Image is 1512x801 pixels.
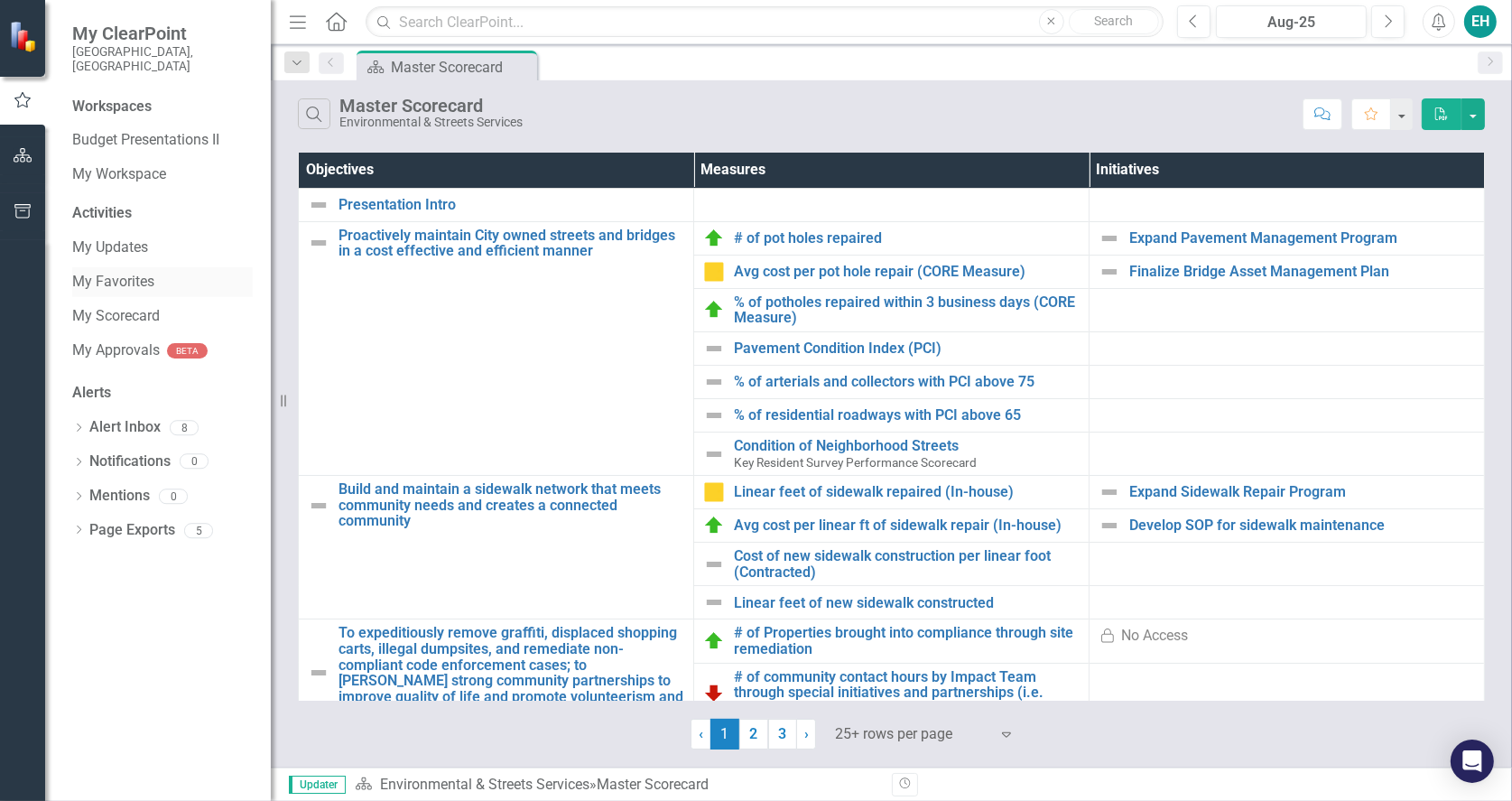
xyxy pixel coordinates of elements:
[1094,14,1133,28] span: Search
[1090,476,1485,509] td: Double-Click to Edit Right Click for Context Menu
[734,517,1080,534] a: Avg cost per linear ft of sidewalk repair (In-house)
[355,775,878,796] div: »
[699,725,703,742] span: ‹
[1464,5,1497,38] button: EH
[1099,228,1120,249] img: Not Defined
[89,486,150,507] a: Mentions
[703,228,725,249] img: On Target
[72,340,160,361] a: My Approvals
[734,340,1080,357] a: Pavement Condition Index (PCI)
[72,164,253,185] a: My Workspace
[694,586,1090,619] td: Double-Click to Edit Right Click for Context Menu
[703,443,725,465] img: Not Defined
[72,272,253,293] a: My Favorites
[734,669,1080,717] a: # of community contact hours by Impact Team through special initiatives and partnerships (i.e. cl...
[703,261,725,283] img: Close to Target
[694,476,1090,509] td: Double-Click to Edit Right Click for Context Menu
[734,455,977,470] span: Key Resident Survey Performance Scorecard
[734,374,1080,390] a: % of arterials and collectors with PCI above 75
[1099,515,1120,536] img: Not Defined
[1129,517,1475,534] a: Develop SOP for sidewalk maintenance
[366,6,1163,38] input: Search ClearPoint...
[703,371,725,393] img: Not Defined
[339,96,523,116] div: Master Scorecard
[308,232,329,254] img: Not Defined
[380,776,589,793] a: Environmental & Streets Services
[734,625,1080,657] a: # of Properties brought into compliance through site remediation
[694,663,1090,722] td: Double-Click to Edit Right Click for Context Menu
[1069,9,1159,34] button: Search
[1129,264,1475,280] a: Finalize Bridge Asset Management Plan
[804,725,809,742] span: ›
[739,719,768,750] a: 2
[1090,221,1485,255] td: Double-Click to Edit Right Click for Context Menu
[167,343,208,359] div: BETA
[703,338,725,359] img: Not Defined
[703,682,725,703] img: Needs Improvement
[72,238,253,258] a: My Updates
[72,44,253,74] small: [GEOGRAPHIC_DATA], [GEOGRAPHIC_DATA]
[694,543,1090,586] td: Double-Click to Edit Right Click for Context Menu
[734,294,1080,326] a: % of potholes repaired within 3 business days (CORE Measure)
[734,264,1080,280] a: Avg cost per pot hole repair (CORE Measure)
[72,130,253,151] a: Budget Presentations II
[289,776,346,794] span: Updater
[72,383,253,404] div: Alerts
[9,21,41,52] img: ClearPoint Strategy
[72,97,152,117] div: Workspaces
[1451,740,1494,783] div: Open Intercom Messenger
[339,197,684,213] a: Presentation Intro
[703,630,725,652] img: On Target
[170,420,199,435] div: 8
[734,484,1080,500] a: Linear feet of sidewalk repaired (In-house)
[339,116,523,129] div: Environmental & Streets Services
[703,481,725,503] img: Close to Target
[308,194,329,216] img: Not Defined
[734,407,1080,424] a: % of residential roadways with PCI above 65
[72,23,253,44] span: My ClearPoint
[710,719,739,750] span: 1
[694,221,1090,255] td: Double-Click to Edit Right Click for Context Menu
[694,366,1090,399] td: Double-Click to Edit Right Click for Context Menu
[1129,230,1475,247] a: Expand Pavement Management Program
[299,221,694,475] td: Double-Click to Edit Right Click for Context Menu
[597,776,709,793] div: Master Scorecard
[703,554,725,575] img: Not Defined
[694,509,1090,543] td: Double-Click to Edit Right Click for Context Menu
[1216,5,1368,38] button: Aug-25
[1121,626,1188,647] div: No Access
[694,332,1090,366] td: Double-Click to Edit Right Click for Context Menu
[694,433,1090,476] td: Double-Click to Edit Right Click for Context Menu
[694,288,1090,331] td: Double-Click to Edit Right Click for Context Menu
[734,230,1080,247] a: # of pot holes repaired
[1222,12,1361,33] div: Aug-25
[72,306,253,327] a: My Scorecard
[703,299,725,321] img: On Target
[339,481,684,529] a: Build and maintain a sidewalk network that meets community needs and creates a connected community
[391,56,533,79] div: Master Scorecard
[184,523,213,538] div: 5
[299,188,694,221] td: Double-Click to Edit Right Click for Context Menu
[89,417,161,438] a: Alert Inbox
[694,255,1090,288] td: Double-Click to Edit Right Click for Context Menu
[703,591,725,613] img: Not Defined
[1099,261,1120,283] img: Not Defined
[734,438,1080,454] a: Condition of Neighborhood Streets
[339,625,684,721] a: To expeditiously remove graffiti, displaced shopping carts, illegal dumpsites, and remediate non-...
[1090,509,1485,543] td: Double-Click to Edit Right Click for Context Menu
[694,399,1090,433] td: Double-Click to Edit Right Click for Context Menu
[299,476,694,619] td: Double-Click to Edit Right Click for Context Menu
[308,662,329,684] img: Not Defined
[768,719,797,750] a: 3
[1090,255,1485,288] td: Double-Click to Edit Right Click for Context Menu
[180,454,209,470] div: 0
[694,619,1090,663] td: Double-Click to Edit Right Click for Context Menu
[72,203,253,224] div: Activities
[734,595,1080,611] a: Linear feet of new sidewalk constructed
[703,405,725,426] img: Not Defined
[89,452,171,472] a: Notifications
[89,520,175,541] a: Page Exports
[339,228,684,259] a: Proactively maintain City owned streets and bridges in a cost effective and efficient manner
[1129,484,1475,500] a: Expand Sidewalk Repair Program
